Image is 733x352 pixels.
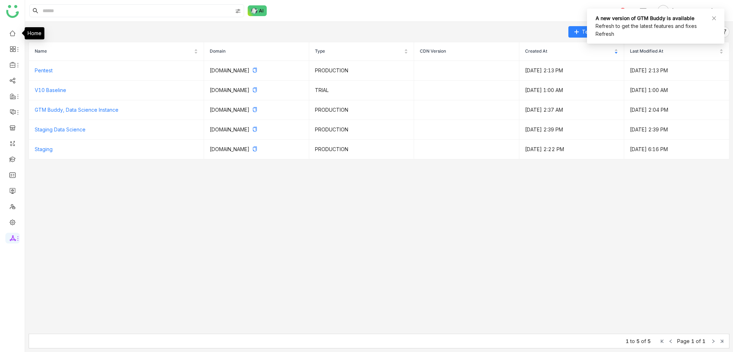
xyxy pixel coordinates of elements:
[677,338,690,344] span: Page
[636,338,640,344] span: 5
[582,28,598,36] span: Tenant
[35,126,86,132] a: Staging Data Science
[210,145,303,153] p: [DOMAIN_NAME]
[35,107,118,113] a: GTM Buddy, Data Science Instance
[309,61,414,81] td: PRODUCTION
[414,42,519,61] th: CDN Version
[204,42,309,61] th: Domain
[25,27,44,39] div: Home
[624,100,729,120] td: [DATE] 2:04 PM
[519,61,625,81] td: [DATE] 2:13 PM
[6,5,19,18] img: logo
[626,338,629,344] span: 1
[35,67,53,73] a: Pentest
[248,5,267,16] img: ask-buddy-normal.svg
[519,100,625,120] td: [DATE] 2:37 AM
[624,61,729,81] td: [DATE] 2:13 PM
[309,120,414,140] td: PRODUCTION
[309,81,414,100] td: TRIAL
[210,67,303,74] p: [DOMAIN_NAME]
[702,338,705,344] span: 1
[35,87,66,93] a: V10 Baseline
[620,8,626,14] div: 1
[210,126,303,134] p: [DOMAIN_NAME]
[596,30,614,38] button: Refresh
[657,5,669,16] img: avatar
[568,26,604,38] button: Tenant
[519,120,625,140] td: [DATE] 2:39 PM
[647,338,651,344] span: 5
[309,140,414,159] td: PRODUCTION
[519,81,625,100] td: [DATE] 1:00 AM
[624,140,729,159] td: [DATE] 6:16 PM
[624,81,729,100] td: [DATE] 1:00 AM
[640,8,647,15] img: help.svg
[35,146,53,152] a: Staging
[656,5,724,16] button: [PERSON_NAME]
[210,86,303,94] p: [DOMAIN_NAME]
[210,106,303,114] p: [DOMAIN_NAME]
[624,120,729,140] td: [DATE] 2:39 PM
[630,338,635,344] span: to
[696,338,701,344] span: of
[235,8,241,14] img: search-type.svg
[691,338,694,344] span: 1
[519,140,625,159] td: [DATE] 2:22 PM
[309,100,414,120] td: PRODUCTION
[596,14,716,22] div: A new version of GTM Buddy is available
[672,7,713,15] span: [PERSON_NAME]
[596,22,716,30] div: Refresh to get the latest features and fixes
[641,338,646,344] span: of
